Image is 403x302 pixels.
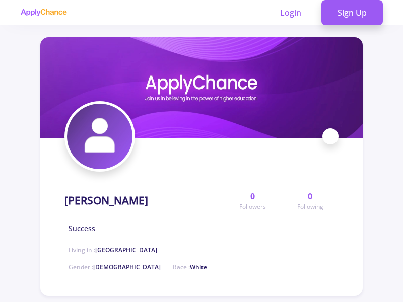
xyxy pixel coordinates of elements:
img: Maryam Karimiavatar [67,104,132,169]
span: Success [69,223,95,234]
img: Maryam Karimicover image [40,37,363,138]
a: 0Following [282,190,339,211]
span: Gender : [69,263,161,271]
span: White [190,263,207,271]
a: 0Followers [224,190,281,211]
h1: [PERSON_NAME] [64,194,148,207]
span: 0 [308,190,312,202]
span: [GEOGRAPHIC_DATA] [95,246,157,254]
span: Following [297,202,323,211]
span: 0 [250,190,255,202]
span: Living in : [69,246,157,254]
span: Race : [173,263,207,271]
span: [DEMOGRAPHIC_DATA] [93,263,161,271]
span: Followers [239,202,266,211]
img: applychance logo text only [20,9,67,17]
